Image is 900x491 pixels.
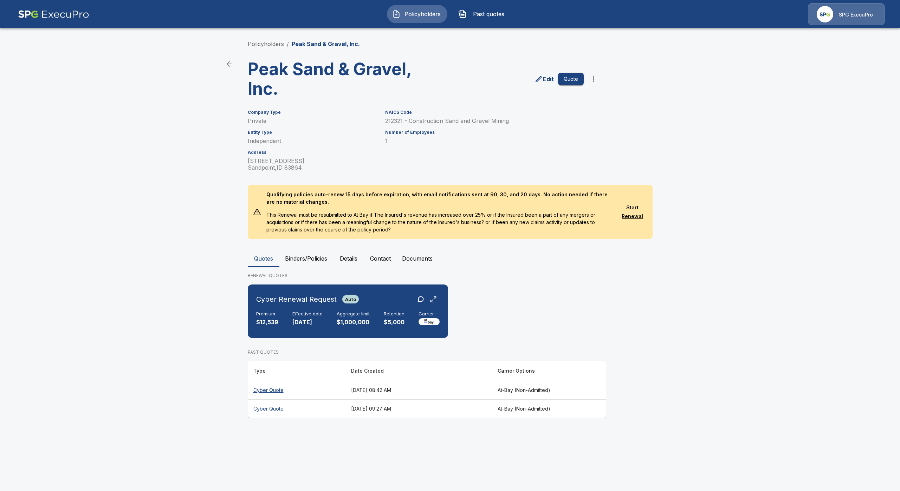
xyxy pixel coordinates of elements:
li: / [287,40,289,48]
th: At-Bay (Non-Admitted) [492,399,606,418]
button: Policyholders IconPolicyholders [387,5,447,23]
button: Quote [558,73,584,86]
button: Start Renewal [618,201,647,223]
h6: Retention [384,311,404,317]
h6: NAICS Code [385,110,583,115]
p: RENEWAL QUOTES [248,273,653,279]
button: Details [333,250,364,267]
a: Agency IconSPG ExecuPro [808,3,885,25]
p: Edit [543,75,554,83]
span: Auto [342,296,359,302]
th: At-Bay (Non-Admitted) [492,381,606,399]
p: $12,539 [256,318,278,326]
th: [DATE] 08:42 AM [345,381,492,399]
p: Independent [248,138,377,144]
button: Past quotes IconPast quotes [453,5,513,23]
img: Policyholders Icon [392,10,401,18]
th: Cyber Quote [248,399,345,418]
span: Past quotes [470,10,508,18]
p: [STREET_ADDRESS] Sandpoint , ID 83864 [248,158,377,171]
button: Documents [396,250,438,267]
h6: Aggregate limit [337,311,370,317]
span: Policyholders [403,10,442,18]
h6: Premium [256,311,278,317]
img: Carrier [419,318,440,325]
h6: Cyber Renewal Request [256,294,337,305]
p: $5,000 [384,318,404,326]
button: Binders/Policies [279,250,333,267]
a: back [222,57,237,71]
th: Cyber Quote [248,381,345,399]
nav: breadcrumb [248,40,360,48]
p: 212321 - Construction Sand and Gravel Mining [385,118,583,124]
table: responsive table [248,361,606,418]
p: $1,000,000 [337,318,370,326]
p: [DATE] [292,318,323,326]
th: Type [248,361,345,381]
a: edit [533,73,555,85]
th: [DATE] 09:27 AM [345,399,492,418]
p: Peak Sand & Gravel, Inc. [292,40,360,48]
p: This Renewal must be resubmitted to At Bay if The Insured's revenue has increased over 25% or if ... [261,211,618,239]
button: Quotes [248,250,279,267]
div: policyholder tabs [248,250,653,267]
p: Qualifying policies auto-renew 15 days before expiration, with email notifications sent at 90, 30... [261,185,618,211]
img: AA Logo [18,3,89,25]
a: Policyholders [248,40,284,47]
h6: Effective date [292,311,323,317]
h6: Carrier [419,311,440,317]
p: SPG ExecuPro [839,11,873,18]
img: Agency Icon [817,6,833,22]
h6: Company Type [248,110,377,115]
th: Date Created [345,361,492,381]
p: Private [248,118,377,124]
button: Contact [364,250,396,267]
img: Past quotes Icon [458,10,467,18]
button: more [587,72,601,86]
h3: Peak Sand & Gravel, Inc. [248,59,421,99]
p: 1 [385,138,583,144]
h6: Number of Employees [385,130,583,135]
th: Carrier Options [492,361,606,381]
h6: Address [248,150,377,155]
p: PAST QUOTES [248,349,606,355]
h6: Entity Type [248,130,377,135]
